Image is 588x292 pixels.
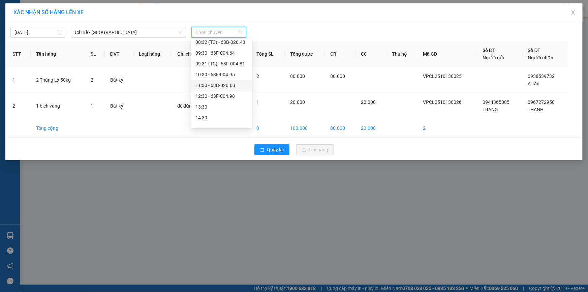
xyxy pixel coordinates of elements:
span: Số ĐT [528,48,541,53]
span: 80.000 [330,74,345,79]
div: 09:31 (TC) - 63F-004.81 [195,60,248,67]
span: 0944365085 [483,99,509,105]
span: 0938539732 [528,74,555,79]
span: A Tấn [528,81,540,86]
button: uploadLên hàng [296,144,334,155]
span: 2 [91,77,93,83]
span: 0967272950 [528,99,555,105]
span: THANH [528,107,544,112]
td: Bất kỳ [105,67,133,93]
button: rollbackQuay lại [254,144,289,155]
td: 20.000 [356,119,386,138]
td: 80.000 [325,119,355,138]
th: Tên hàng [31,41,85,67]
th: Tổng cước [285,41,325,67]
div: 08:32 (TC) - 63B-020.43 [195,38,248,46]
th: Tổng SL [251,41,285,67]
div: 15:30 [195,125,248,132]
div: 14:30 [195,114,248,121]
th: CR [325,41,355,67]
div: 09:30 - 63F-004.64 [195,49,248,57]
span: close [570,10,576,15]
span: TRANG [483,107,498,112]
span: 20.000 [290,99,305,105]
span: Cái Bè - Sài Gòn [75,27,182,37]
span: down [178,30,182,34]
span: 1 [91,103,93,109]
th: Mã GD [417,41,477,67]
td: 2 [7,93,31,119]
span: 1 [256,99,259,105]
td: 2 [417,119,477,138]
span: VPCL2510130026 [423,99,462,105]
span: XÁC NHẬN SỐ HÀNG LÊN XE [13,9,84,16]
div: 11:30 - 63B-020.03 [195,82,248,89]
td: Bất kỳ [105,93,133,119]
span: để đứng bình rượu ở trong [177,103,233,109]
th: Ghi chú [172,41,251,67]
td: 2 Thùng Lx 50kg [31,67,85,93]
span: Chọn chuyến [195,27,242,37]
th: ĐVT [105,41,133,67]
span: Người gửi [483,55,504,60]
span: 20.000 [361,99,376,105]
th: SL [85,41,105,67]
span: rollback [260,147,265,153]
div: 13:30 [195,103,248,111]
th: Loại hàng [133,41,172,67]
td: Tổng cộng [31,119,85,138]
span: Quay lại [267,146,284,153]
th: Thu hộ [386,41,418,67]
span: VPCL2510130025 [423,74,462,79]
button: Close [564,3,583,22]
td: 100.000 [285,119,325,138]
th: CC [356,41,386,67]
span: Số ĐT [483,48,495,53]
span: 2 [256,74,259,79]
td: 1 bịch vàng [31,93,85,119]
div: 10:30 - 63F-004.95 [195,71,248,78]
th: STT [7,41,31,67]
td: 1 [7,67,31,93]
div: 12:30 - 63F-004.98 [195,92,248,100]
span: Người nhận [528,55,554,60]
input: 13/10/2025 [14,29,55,36]
td: 3 [251,119,285,138]
span: 80.000 [290,74,305,79]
